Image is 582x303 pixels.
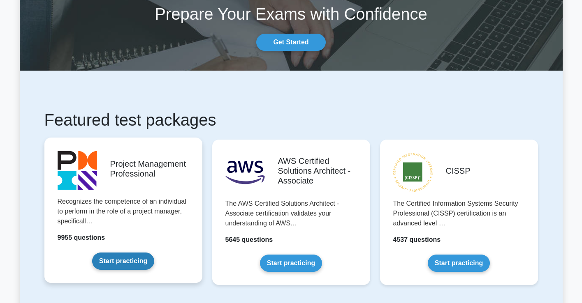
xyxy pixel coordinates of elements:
a: Start practicing [260,255,322,272]
a: Start practicing [428,255,490,272]
h1: Featured test packages [44,110,538,130]
a: Get Started [256,34,325,51]
a: Start practicing [92,252,154,270]
h1: Prepare Your Exams with Confidence [20,4,563,24]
